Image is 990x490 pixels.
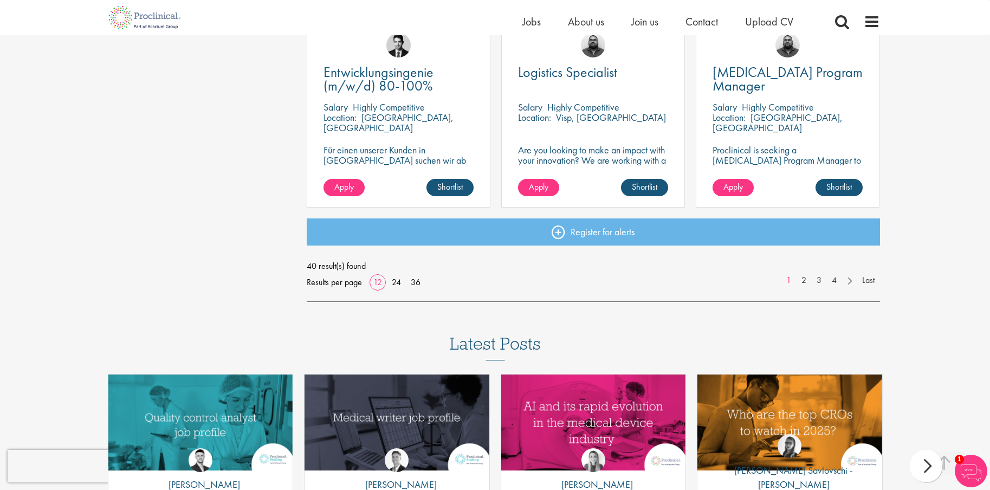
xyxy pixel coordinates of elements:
a: 4 [826,274,842,287]
span: Salary [518,101,542,113]
span: Results per page [307,274,362,291]
p: Are you looking to make an impact with your innovation? We are working with a well-established ph... [518,145,668,196]
a: 36 [407,276,424,288]
a: Link to a post [501,375,686,470]
p: Proclinical is seeking a [MEDICAL_DATA] Program Manager to join our client's team for an exciting... [713,145,863,207]
a: Apply [713,179,754,196]
span: Apply [334,181,354,192]
span: Location: [518,111,551,124]
a: About us [568,15,604,29]
a: Apply [518,179,559,196]
a: Shortlist [621,179,668,196]
img: George Watson [385,448,409,472]
img: Ashley Bennett [775,33,800,57]
div: next [910,450,942,482]
a: Link to a post [697,375,882,470]
a: Join us [631,15,658,29]
p: [GEOGRAPHIC_DATA], [GEOGRAPHIC_DATA] [323,111,454,134]
a: Logistics Specialist [518,66,668,79]
img: Theodora Savlovschi - Wicks [778,434,801,458]
a: Entwicklungsingenie (m/w/d) 80-100% [323,66,474,93]
img: Joshua Godden [189,448,212,472]
span: Logistics Specialist [518,63,617,81]
p: Highly Competitive [547,101,619,113]
a: Shortlist [816,179,863,196]
img: Top 10 CROs 2025 | Proclinical [697,375,882,470]
img: Ashley Bennett [581,33,605,57]
iframe: reCAPTCHA [8,450,146,482]
a: 3 [811,274,827,287]
p: Highly Competitive [353,101,425,113]
a: Last [857,274,880,287]
a: 2 [796,274,812,287]
span: Location: [713,111,746,124]
a: 1 [781,274,797,287]
a: Shortlist [426,179,474,196]
img: quality control analyst job profile [108,375,293,470]
a: 12 [370,276,386,288]
p: Visp, [GEOGRAPHIC_DATA] [556,111,666,124]
h3: Latest Posts [450,334,541,360]
span: [MEDICAL_DATA] Program Manager [713,63,863,95]
img: Chatbot [955,455,987,487]
a: Upload CV [745,15,793,29]
p: Für einen unserer Kunden in [GEOGRAPHIC_DATA] suchen wir ab sofort einen Entwicklungsingenieur Ku... [323,145,474,196]
span: 1 [955,455,964,464]
a: 24 [388,276,405,288]
span: Salary [323,101,348,113]
p: [GEOGRAPHIC_DATA], [GEOGRAPHIC_DATA] [713,111,843,134]
p: Highly Competitive [742,101,814,113]
span: Location: [323,111,357,124]
a: Register for alerts [307,218,880,246]
a: Contact [685,15,718,29]
a: Link to a post [108,375,293,470]
span: Entwicklungsingenie (m/w/d) 80-100% [323,63,433,95]
a: Apply [323,179,365,196]
img: Hannah Burke [581,448,605,472]
span: Salary [713,101,737,113]
img: AI and Its Impact on the Medical Device Industry | Proclinical [501,375,686,470]
a: Jobs [522,15,541,29]
a: [MEDICAL_DATA] Program Manager [713,66,863,93]
a: Link to a post [305,375,489,470]
span: Apply [723,181,743,192]
span: Apply [529,181,548,192]
img: Medical writer job profile [305,375,489,470]
span: 40 result(s) found [307,258,880,274]
img: Thomas Wenig [386,33,411,57]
